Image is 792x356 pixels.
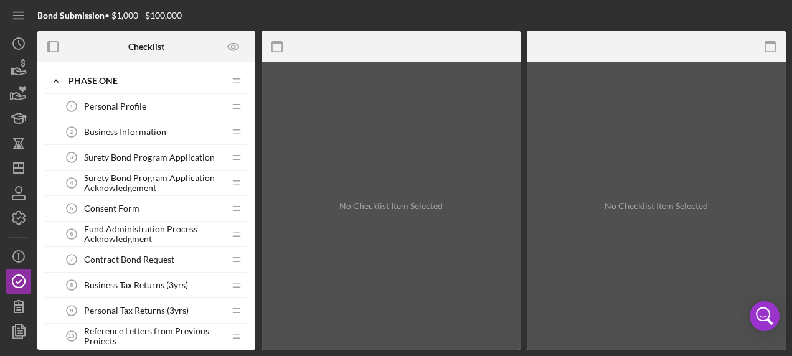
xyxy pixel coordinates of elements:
tspan: 1 [70,103,73,110]
button: Preview as [220,33,248,61]
tspan: 6 [70,231,73,237]
div: Open Intercom Messenger [750,301,780,331]
span: Personal Profile [84,101,146,111]
tspan: 8 [70,282,73,288]
div: No Checklist Item Selected [605,201,708,211]
tspan: 2 [70,129,73,135]
span: Surety Bond Program Application Acknowledgement [84,173,224,193]
span: Surety Bond Program Application [84,152,215,162]
b: Bond Submission [37,10,105,21]
tspan: 4 [70,180,73,186]
div: Phase One [68,76,224,86]
span: Consent Form [84,204,139,213]
span: Personal Tax Returns (3yrs) [84,306,189,316]
tspan: 5 [70,205,73,212]
div: No Checklist Item Selected [339,201,443,211]
span: Fund Administration Process Acknowledgment [84,224,224,244]
div: • $1,000 - $100,000 [37,11,182,21]
b: Checklist [128,42,164,52]
tspan: 3 [70,154,73,161]
tspan: 7 [70,256,73,263]
tspan: 9 [70,307,73,314]
tspan: 10 [68,333,75,339]
span: Reference Letters from Previous Projects [84,326,224,346]
span: Business Tax Returns (3yrs) [84,280,188,290]
span: Business Information [84,127,166,137]
span: Contract Bond Request [84,255,174,265]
